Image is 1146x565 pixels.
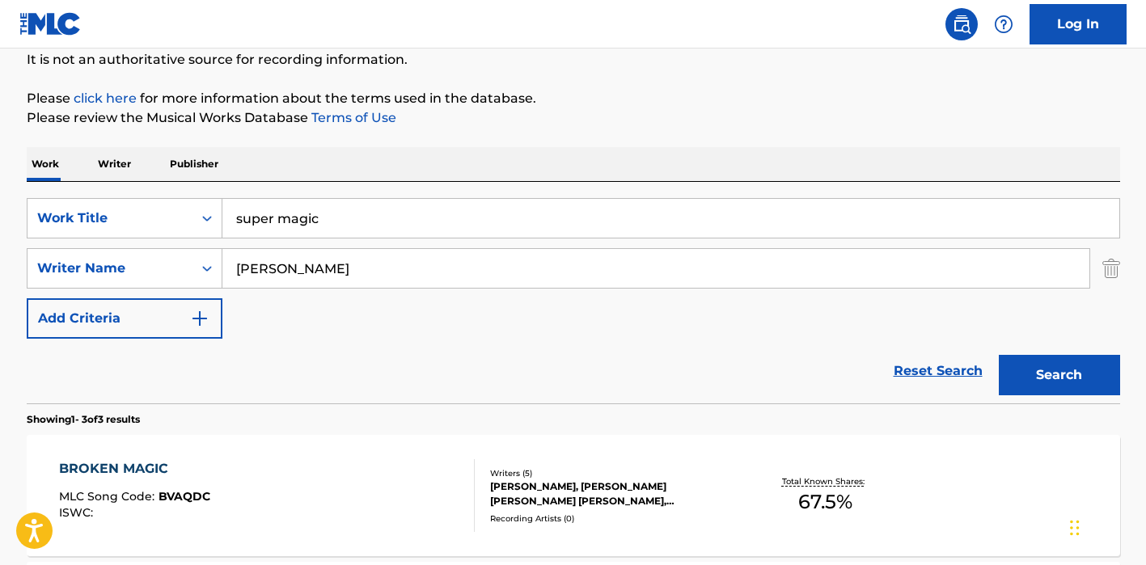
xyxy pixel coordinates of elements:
div: Drag [1070,504,1080,552]
a: Public Search [945,8,978,40]
span: MLC Song Code : [59,489,159,504]
a: click here [74,91,137,106]
div: Writers ( 5 ) [490,467,734,479]
img: 9d2ae6d4665cec9f34b9.svg [190,309,209,328]
div: Help [987,8,1020,40]
a: Terms of Use [308,110,396,125]
img: MLC Logo [19,12,82,36]
p: It is not an authoritative source for recording information. [27,50,1120,70]
img: help [994,15,1013,34]
div: BROKEN MAGIC [59,459,210,479]
img: Delete Criterion [1102,248,1120,289]
p: Total Known Shares: [782,475,869,487]
div: Work Title [37,209,183,228]
span: ISWC : [59,505,97,520]
p: Publisher [165,147,223,181]
button: Search [999,355,1120,395]
a: Reset Search [886,353,991,389]
p: Work [27,147,64,181]
button: Add Criteria [27,298,222,339]
span: 67.5 % [798,487,852,517]
form: Search Form [27,198,1120,403]
div: Recording Artists ( 0 ) [490,512,734,525]
p: Please review the Musical Works Database [27,108,1120,128]
img: search [952,15,971,34]
p: Writer [93,147,136,181]
p: Please for more information about the terms used in the database. [27,89,1120,108]
a: BROKEN MAGICMLC Song Code:BVAQDCISWC:Writers (5)[PERSON_NAME], [PERSON_NAME] [PERSON_NAME] [PERSO... [27,435,1120,556]
span: BVAQDC [159,489,210,504]
iframe: Chat Widget [1065,487,1146,565]
a: Log In [1030,4,1127,44]
div: [PERSON_NAME], [PERSON_NAME] [PERSON_NAME] [PERSON_NAME], [PERSON_NAME], [PERSON_NAME] [490,479,734,508]
p: Showing 1 - 3 of 3 results [27,412,140,427]
div: Writer Name [37,259,183,278]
